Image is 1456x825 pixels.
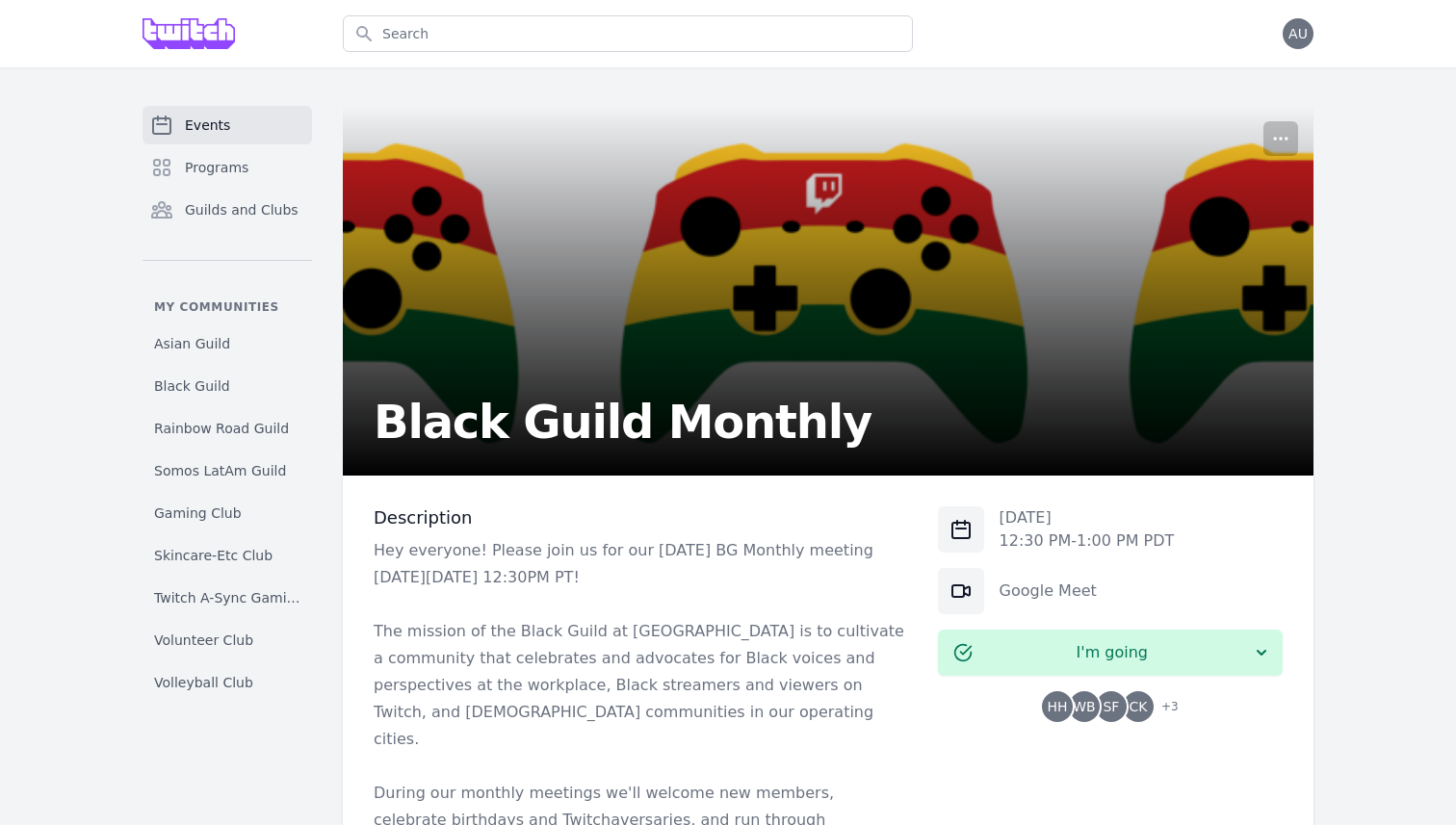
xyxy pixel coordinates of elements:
span: Programs [185,158,248,177]
p: Hey everyone! Please join us for our [DATE] BG Monthly meeting [DATE][DATE] 12:30PM PT! [374,537,907,591]
a: Rainbow Road Guild [143,411,312,446]
a: Somos LatAm Guild [143,453,312,488]
input: Search [343,15,913,52]
span: Events [185,116,230,135]
span: Somos LatAm Guild [154,461,286,480]
span: Guilds and Clubs [185,200,299,219]
h3: Description [374,506,907,529]
span: Rainbow Road Guild [154,419,289,438]
span: + 3 [1150,695,1179,722]
a: Programs [143,148,312,187]
a: Events [143,106,312,144]
span: AU [1288,27,1308,40]
a: Gaming Club [143,496,312,530]
img: Grove [143,18,235,49]
a: Skincare-Etc Club [143,538,312,573]
span: SF [1103,700,1119,713]
button: I'm going [938,630,1283,676]
a: Black Guild [143,369,312,403]
p: My communities [143,299,312,315]
a: Twitch A-Sync Gaming (TAG) Club [143,580,312,615]
span: Black Guild [154,376,230,396]
span: Volunteer Club [154,631,253,650]
span: CK [1129,700,1147,713]
span: HH [1047,700,1067,713]
a: Volunteer Club [143,623,312,657]
span: Twitch A-Sync Gaming (TAG) Club [154,588,300,607]
span: I'm going [973,641,1252,664]
p: The mission of the Black Guild at [GEOGRAPHIC_DATA] is to cultivate a community that celebrates a... [374,618,907,753]
h2: Black Guild Monthly [374,399,871,445]
button: AU [1283,18,1313,49]
span: Skincare-Etc Club [154,546,273,565]
span: Asian Guild [154,334,230,353]
span: WB [1073,700,1095,713]
span: Gaming Club [154,503,242,523]
p: 12:30 PM - 1:00 PM PDT [1000,529,1175,553]
a: Guilds and Clubs [143,191,312,229]
span: Volleyball Club [154,673,253,692]
nav: Sidebar [143,106,312,700]
a: Google Meet [1000,581,1097,600]
a: Asian Guild [143,326,312,361]
a: Volleyball Club [143,665,312,700]
p: [DATE] [1000,506,1175,529]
